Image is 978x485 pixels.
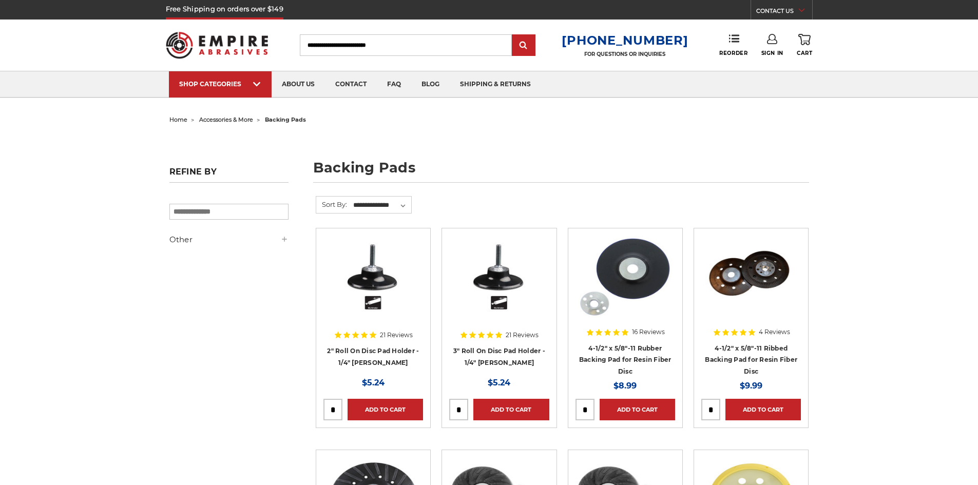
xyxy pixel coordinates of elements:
[576,236,675,367] a: 4-1/2" Resin Fiber Disc Backing Pad Flexible Rubber
[323,236,423,367] a: 2" Roll On Disc Pad Holder - 1/4" Shank
[719,50,747,56] span: Reorder
[316,197,347,212] label: Sort By:
[199,116,253,123] a: accessories & more
[797,50,812,56] span: Cart
[701,236,801,367] a: 4.5 inch ribbed thermo plastic resin fiber disc backing pad
[179,80,261,88] div: SHOP CATEGORIES
[450,71,541,98] a: shipping & returns
[473,399,549,420] a: Add to Cart
[701,236,801,318] img: 4.5 inch ribbed thermo plastic resin fiber disc backing pad
[719,34,747,56] a: Reorder
[562,51,688,57] p: FOR QUESTIONS OR INQUIRIES
[449,236,549,367] a: 3" Roll On Disc Pad Holder - 1/4" Shank
[352,198,411,213] select: Sort By:
[761,50,783,56] span: Sign In
[488,378,510,387] span: $5.24
[272,71,325,98] a: about us
[169,167,289,183] h5: Refine by
[313,161,809,183] h1: backing pads
[323,236,423,318] img: 2" Roll On Disc Pad Holder - 1/4" Shank
[576,236,675,318] img: 4-1/2" Resin Fiber Disc Backing Pad Flexible Rubber
[265,116,306,123] span: backing pads
[513,35,534,56] input: Submit
[166,25,269,65] img: Empire Abrasives
[169,116,187,123] a: home
[325,71,377,98] a: contact
[348,399,423,420] a: Add to Cart
[377,71,411,98] a: faq
[705,344,797,375] a: 4-1/2" x 5/8"-11 Ribbed Backing Pad for Resin Fiber Disc
[740,381,762,391] span: $9.99
[725,399,801,420] a: Add to Cart
[411,71,450,98] a: blog
[797,34,812,56] a: Cart
[579,344,672,375] a: 4-1/2" x 5/8"-11 Rubber Backing Pad for Resin Fiber Disc
[613,381,637,391] span: $8.99
[562,33,688,48] a: [PHONE_NUMBER]
[449,236,549,318] img: 3" Roll On Disc Pad Holder - 1/4" Shank
[169,234,289,246] h5: Other
[362,378,385,387] span: $5.24
[600,399,675,420] a: Add to Cart
[756,5,812,20] a: CONTACT US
